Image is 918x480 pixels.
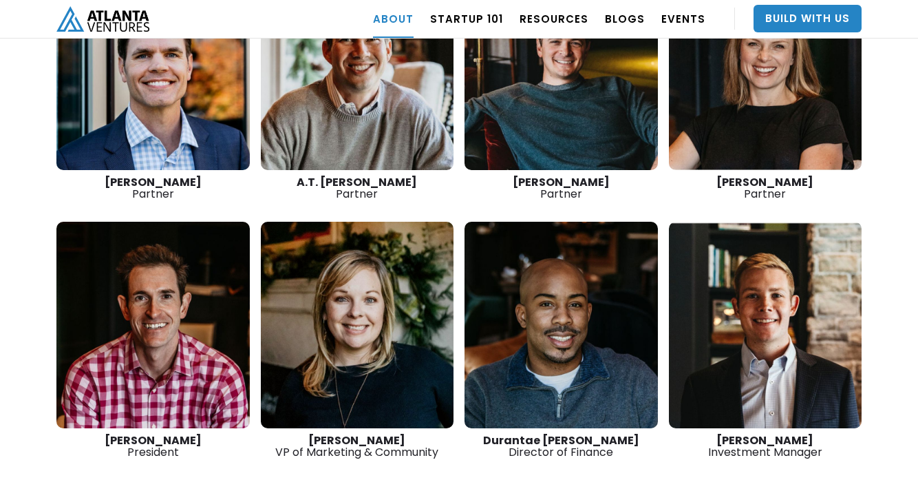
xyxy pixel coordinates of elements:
[483,432,639,448] strong: Durantae [PERSON_NAME]
[261,176,454,200] div: Partner
[669,176,862,200] div: Partner
[465,435,658,458] div: Director of Finance
[465,176,658,200] div: Partner
[56,176,250,200] div: Partner
[513,174,610,190] strong: [PERSON_NAME]
[261,435,454,458] div: VP of Marketing & Community
[716,174,813,190] strong: [PERSON_NAME]
[105,174,202,190] strong: [PERSON_NAME]
[105,432,202,448] strong: [PERSON_NAME]
[669,435,862,458] div: Investment Manager
[308,432,405,448] strong: [PERSON_NAME]
[716,432,813,448] strong: [PERSON_NAME]
[56,435,250,458] div: President
[297,174,417,190] strong: A.T. [PERSON_NAME]
[754,5,862,32] a: Build With Us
